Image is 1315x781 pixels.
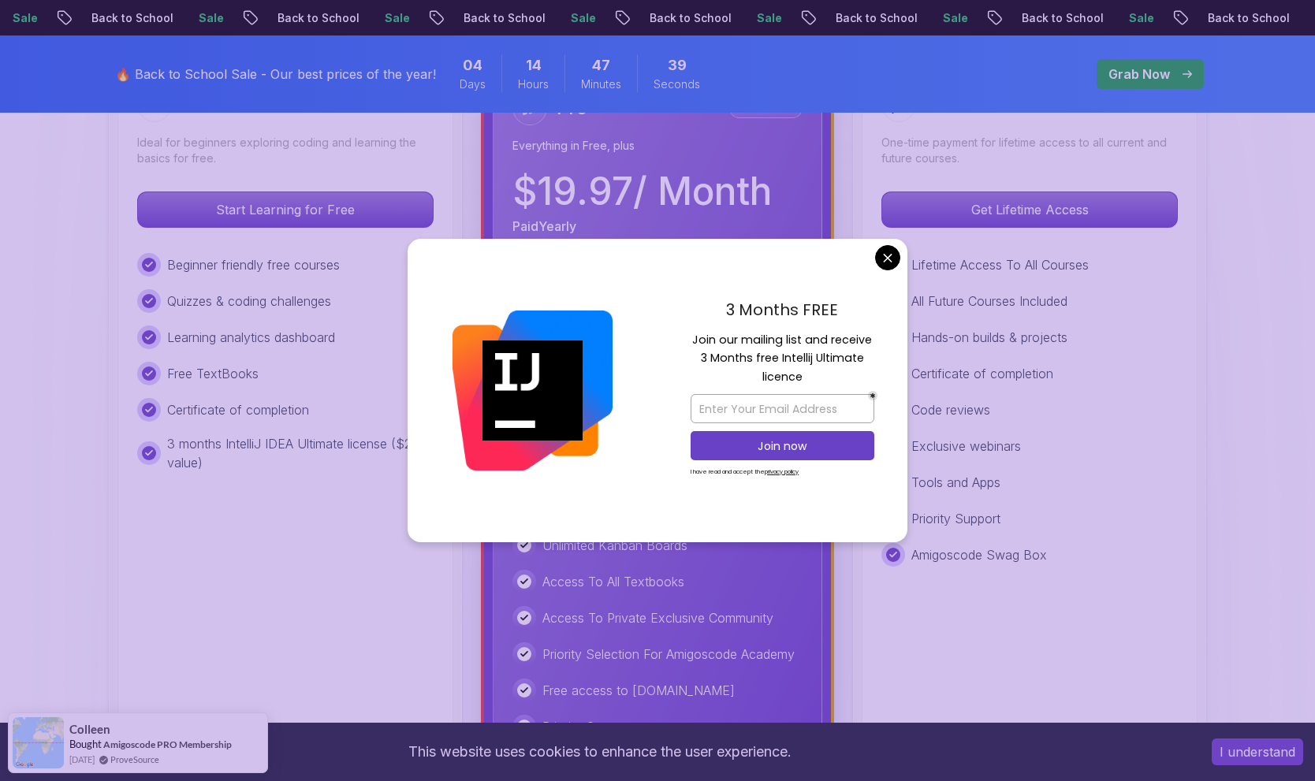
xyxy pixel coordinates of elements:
p: 🔥 Back to School Sale - Our best prices of the year! [115,65,436,84]
p: Amigoscode Swag Box [911,545,1047,564]
p: Paid Yearly [512,217,576,236]
a: Amigoscode PRO Membership [103,738,232,750]
p: Sale [166,10,217,26]
p: 3 months IntelliJ IDEA Ultimate license ($249 value) [167,434,434,472]
p: Beginner friendly free courses [167,255,340,274]
p: Access To Private Exclusive Community [542,608,773,627]
p: Free TextBooks [167,364,259,383]
span: Days [460,76,486,92]
span: Hours [518,76,549,92]
p: Sale [538,10,589,26]
p: Quizzes & coding challenges [167,292,331,311]
p: Sale [352,10,403,26]
span: 4 Days [463,54,482,76]
p: Priority Selection For Amigoscode Academy [542,645,795,664]
p: Back to School [431,10,538,26]
p: $ 19.97 / Month [512,173,772,210]
p: Back to School [1175,10,1283,26]
span: 39 Seconds [668,54,687,76]
p: Access To All Textbooks [542,572,684,591]
p: Learning analytics dashboard [167,328,335,347]
p: Ideal for beginners exploring coding and learning the basics for free. [137,135,434,166]
span: Bought [69,738,102,750]
p: Priority Support [542,717,631,736]
p: Back to School [989,10,1097,26]
p: Back to School [617,10,725,26]
span: Minutes [581,76,621,92]
p: Lifetime Access To All Courses [911,255,1089,274]
p: Exclusive webinars [911,437,1021,456]
p: Unlimited Kanban Boards [542,536,687,555]
p: Start Learning for Free [138,192,433,227]
span: 14 Hours [526,54,542,76]
span: Seconds [654,76,700,92]
span: Colleen [69,723,110,736]
p: Sale [911,10,961,26]
p: One-time payment for lifetime access to all current and future courses. [881,135,1178,166]
p: Certificate of completion [911,364,1053,383]
a: Get Lifetime Access [881,202,1178,218]
p: Priority Support [911,509,1000,528]
p: Back to School [245,10,352,26]
button: Accept cookies [1212,738,1303,765]
p: Back to School [803,10,911,26]
p: Grab Now [1108,65,1170,84]
p: Code reviews [911,400,990,419]
p: Back to School [59,10,166,26]
span: 47 Minutes [592,54,610,76]
p: Sale [725,10,775,26]
p: Everything in Free, plus [512,138,803,154]
p: Get Lifetime Access [882,192,1177,227]
p: Hands-on builds & projects [911,328,1067,347]
a: ProveSource [110,753,159,766]
p: All Future Courses Included [911,292,1067,311]
p: Certificate of completion [167,400,309,419]
p: Free access to [DOMAIN_NAME] [542,681,735,700]
a: Start Learning for Free [137,202,434,218]
button: Get Lifetime Access [881,192,1178,228]
p: Tools and Apps [911,473,1000,492]
div: This website uses cookies to enhance the user experience. [12,735,1188,769]
img: provesource social proof notification image [13,717,64,768]
span: [DATE] [69,753,95,766]
p: Sale [1097,10,1147,26]
button: Start Learning for Free [137,192,434,228]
